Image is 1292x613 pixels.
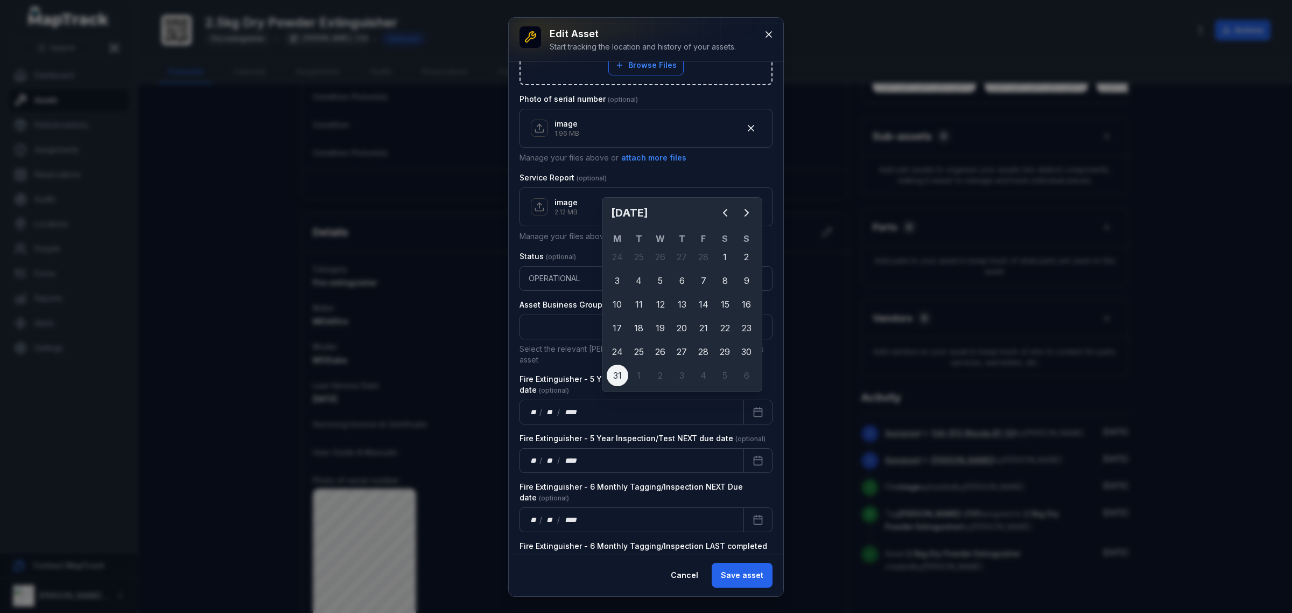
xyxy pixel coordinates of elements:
th: T [628,232,650,245]
div: Tuesday 25 March 2025 [628,341,650,363]
div: 25 [628,246,650,268]
div: Tuesday 18 March 2025 [628,317,650,339]
div: 8 [714,270,736,291]
div: Wednesday 2 April 2025 [650,365,671,386]
div: 27 [671,246,693,268]
div: Friday 28 February 2025 [693,246,714,268]
div: 29 [714,341,736,363]
div: Calendar [607,202,757,387]
div: Sunday 30 March 2025 [736,341,757,363]
div: / [539,514,543,525]
div: Thursday 13 March 2025 [671,294,693,315]
p: image [554,119,579,129]
div: 6 [671,270,693,291]
div: Monday 17 March 2025 [607,317,628,339]
th: W [650,232,671,245]
button: Previous [714,202,736,224]
div: Sunday 9 March 2025 [736,270,757,291]
div: 10 [607,294,628,315]
div: 4 [693,365,714,386]
label: Fire Extinguisher - 6 Monthly Tagging/Inspection LAST completed date [519,541,773,562]
div: month, [543,455,558,466]
div: 25 [628,341,650,363]
div: Monday 10 March 2025 [607,294,628,315]
div: Friday 14 March 2025 [693,294,714,315]
div: Start tracking the location and history of your assets. [550,41,736,52]
div: Monday 31 March 2025 [607,365,628,386]
label: Fire Extinguisher - 5 Year Inspection/Test NEXT due date [519,433,766,444]
p: Select the relevant [PERSON_NAME] Air Business Department for this asset [519,344,773,365]
p: Manage your files above or [519,152,773,164]
p: image [554,197,578,208]
div: Thursday 27 March 2025 [671,341,693,363]
div: 28 [693,246,714,268]
div: month, [543,514,558,525]
th: M [607,232,628,245]
div: Wednesday 26 February 2025 [650,246,671,268]
div: / [557,455,561,466]
div: 4 [628,270,650,291]
div: 11 [628,294,650,315]
div: 21 [693,317,714,339]
button: Save asset [712,563,773,588]
div: / [539,407,543,417]
div: Thursday 6 March 2025 [671,270,693,291]
div: Monday 24 February 2025 [607,246,628,268]
div: year, [561,514,581,525]
button: attach more files [621,152,687,164]
div: 13 [671,294,693,315]
div: 3 [671,365,693,386]
div: year, [561,455,581,466]
label: Photo of serial number [519,94,638,105]
div: 23 [736,317,757,339]
div: Wednesday 19 March 2025 [650,317,671,339]
button: Calendar [743,507,773,532]
div: 24 [607,341,628,363]
div: / [539,455,543,466]
div: 19 [650,317,671,339]
div: Friday 4 April 2025 [693,365,714,386]
p: 1.96 MB [554,129,579,138]
div: 6 [736,365,757,386]
p: Manage your files above or [519,231,773,242]
div: Monday 24 March 2025 [607,341,628,363]
div: Wednesday 12 March 2025 [650,294,671,315]
div: Wednesday 5 March 2025 [650,270,671,291]
label: Status [519,251,576,262]
div: 3 [607,270,628,291]
button: Calendar [743,448,773,473]
div: day, [529,455,539,466]
th: T [671,232,693,245]
div: Monday 3 March 2025 [607,270,628,291]
div: 9 [736,270,757,291]
label: Asset Business Group [519,299,635,310]
p: 2.12 MB [554,208,578,217]
div: / [557,514,561,525]
div: 15 [714,294,736,315]
div: 12 [650,294,671,315]
div: Saturday 29 March 2025 [714,341,736,363]
div: Friday 28 March 2025 [693,341,714,363]
div: 1 [628,365,650,386]
div: Sunday 16 March 2025 [736,294,757,315]
div: Sunday 2 March 2025 [736,246,757,268]
div: day, [529,514,539,525]
th: S [736,232,757,245]
div: Thursday 27 February 2025 [671,246,693,268]
label: Fire Extinguisher - 6 Monthly Tagging/Inspection NEXT Due date [519,482,773,503]
div: 24 [607,246,628,268]
div: 26 [650,341,671,363]
div: Tuesday 1 April 2025 [628,365,650,386]
div: Saturday 5 April 2025 [714,365,736,386]
div: Saturday 22 March 2025 [714,317,736,339]
button: Cancel [662,563,707,588]
div: 2 [650,365,671,386]
div: 5 [714,365,736,386]
div: Sunday 6 April 2025 [736,365,757,386]
div: 22 [714,317,736,339]
button: Calendar [743,400,773,424]
div: Friday 7 March 2025 [693,270,714,291]
div: day, [529,407,539,417]
label: Service Report [519,172,607,183]
div: Saturday 15 March 2025 [714,294,736,315]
